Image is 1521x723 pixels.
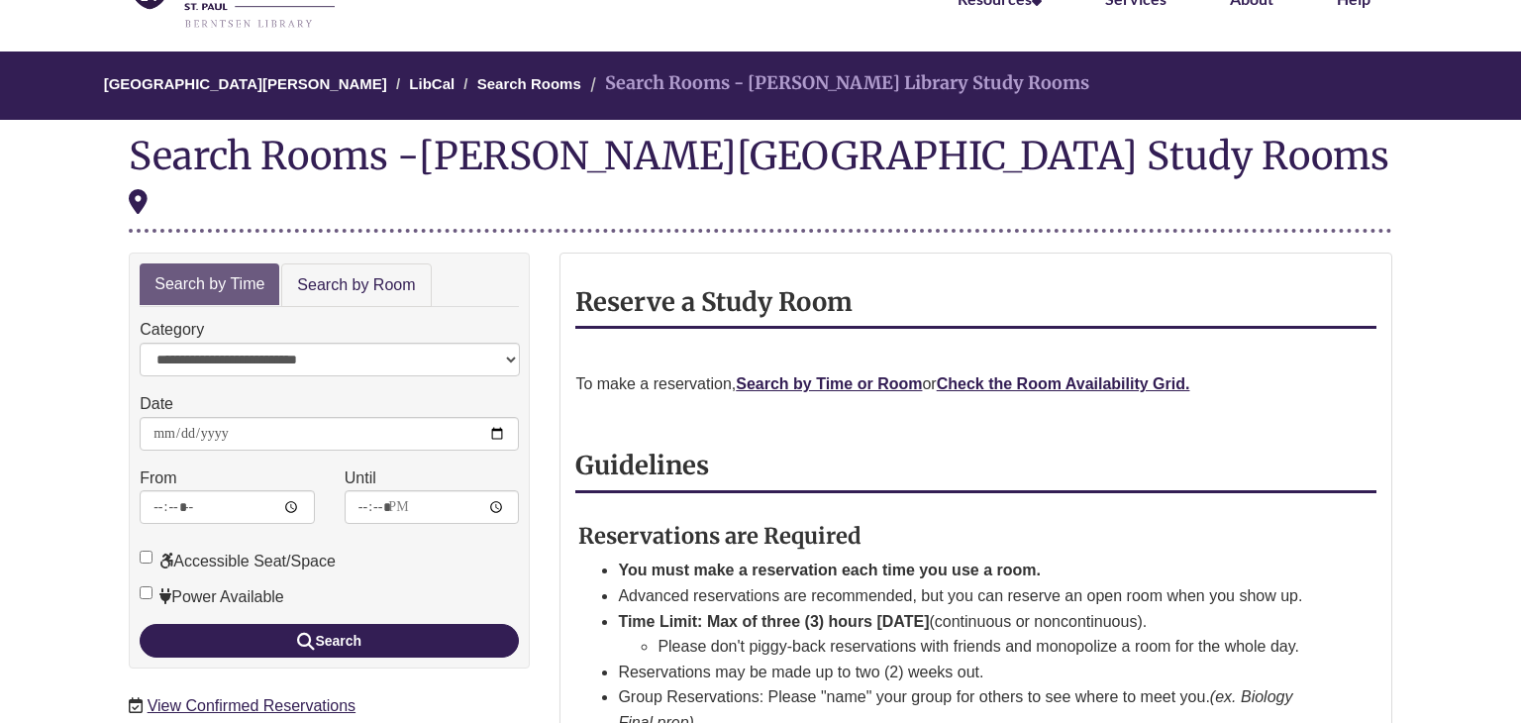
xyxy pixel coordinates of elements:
strong: Time Limit: Max of three (3) hours [DATE] [618,613,929,630]
strong: Reservations are Required [578,522,862,550]
label: Power Available [140,584,284,610]
label: Date [140,391,173,417]
a: Search by Time [140,263,279,306]
a: Search Rooms [477,75,581,92]
a: Search by Room [281,263,431,308]
label: Category [140,317,204,343]
strong: Guidelines [575,450,709,481]
div: [PERSON_NAME][GEOGRAPHIC_DATA] Study Rooms [129,132,1389,221]
strong: Reserve a Study Room [575,286,853,318]
li: Search Rooms - [PERSON_NAME] Library Study Rooms [585,69,1089,98]
div: Search Rooms - [129,135,1392,232]
p: To make a reservation, or [575,371,1375,397]
li: (continuous or noncontinuous). [618,609,1328,660]
input: Accessible Seat/Space [140,551,152,564]
a: Check the Room Availability Grid. [937,375,1190,392]
a: Search by Time or Room [736,375,922,392]
label: Accessible Seat/Space [140,549,336,574]
a: View Confirmed Reservations [148,697,355,714]
li: Please don't piggy-back reservations with friends and monopolize a room for the whole day. [658,634,1328,660]
a: [GEOGRAPHIC_DATA][PERSON_NAME] [104,75,387,92]
button: Search [140,624,519,658]
label: From [140,465,176,491]
strong: You must make a reservation each time you use a room. [618,562,1041,578]
a: LibCal [409,75,455,92]
input: Power Available [140,586,152,599]
li: Advanced reservations are recommended, but you can reserve an open room when you show up. [618,583,1328,609]
label: Until [345,465,376,491]
li: Reservations may be made up to two (2) weeks out. [618,660,1328,685]
nav: Breadcrumb [129,52,1392,120]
